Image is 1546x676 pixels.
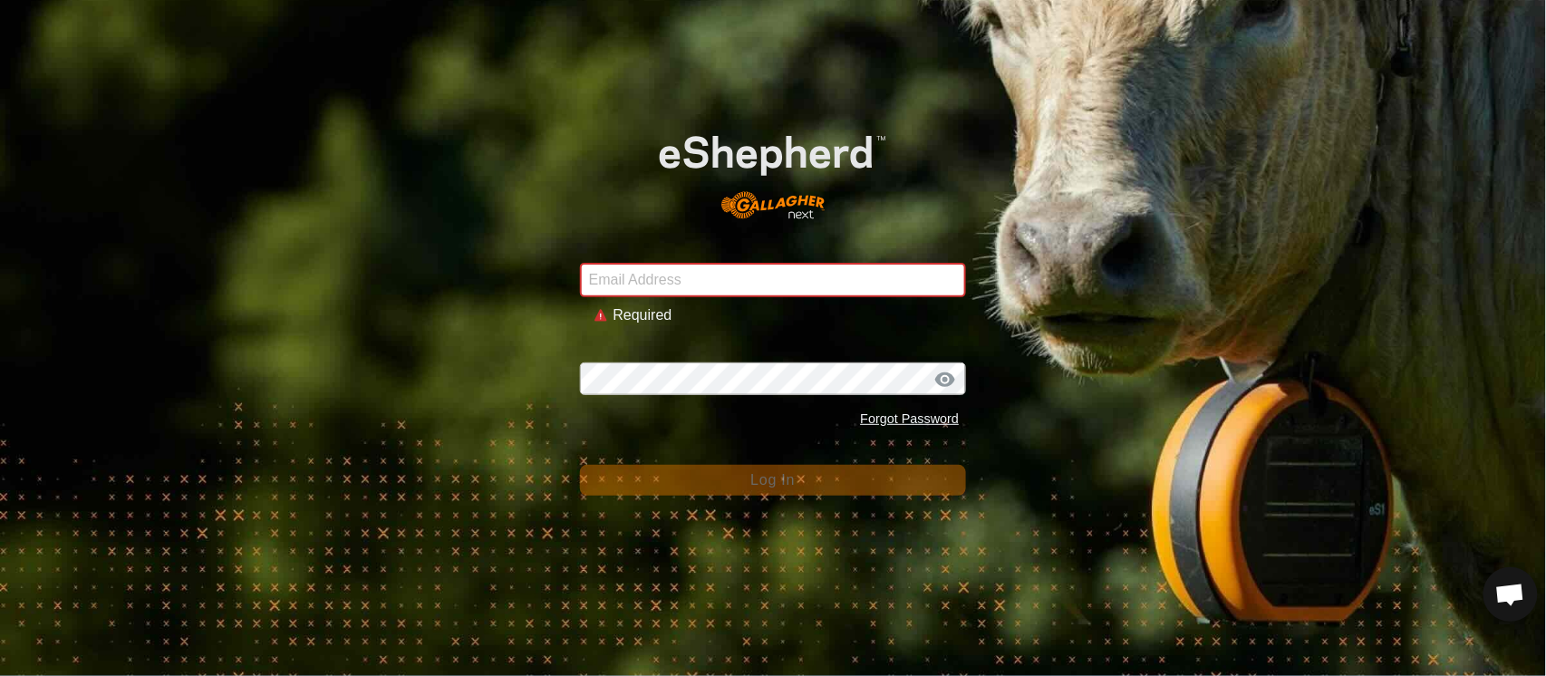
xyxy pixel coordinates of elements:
[618,103,927,235] img: E-shepherd Logo
[860,411,959,426] a: Forgot Password
[614,304,952,326] div: Required
[580,465,967,496] button: Log In
[1483,567,1538,622] a: Open chat
[750,472,795,488] span: Log In
[580,263,967,297] input: Email Address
